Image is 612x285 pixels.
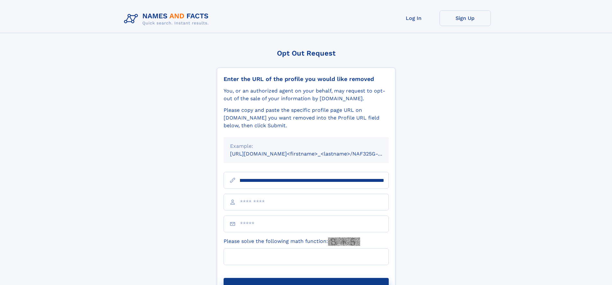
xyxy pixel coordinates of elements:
[224,106,389,129] div: Please copy and paste the specific profile page URL on [DOMAIN_NAME] you want removed into the Pr...
[230,142,382,150] div: Example:
[217,49,395,57] div: Opt Out Request
[230,151,401,157] small: [URL][DOMAIN_NAME]<firstname>_<lastname>/NAF325G-xxxxxxxx
[224,76,389,83] div: Enter the URL of the profile you would like removed
[224,237,360,246] label: Please solve the following math function:
[224,87,389,102] div: You, or an authorized agent on your behalf, may request to opt-out of the sale of your informatio...
[388,10,439,26] a: Log In
[439,10,491,26] a: Sign Up
[121,10,214,28] img: Logo Names and Facts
